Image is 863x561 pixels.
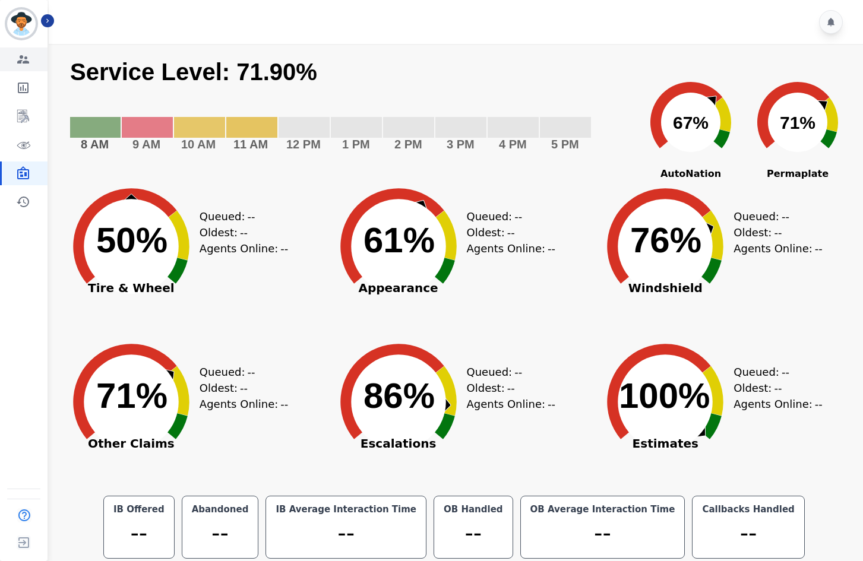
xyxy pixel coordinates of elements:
[363,376,435,416] text: 86%
[548,240,555,256] span: --
[528,503,678,515] div: OB Average Interaction Time
[280,240,288,256] span: --
[551,138,579,151] text: 5 PM
[247,208,255,224] span: --
[394,138,422,151] text: 2 PM
[673,113,709,132] text: 67%
[499,138,527,151] text: 4 PM
[111,503,167,515] div: IB Offered
[507,224,515,240] span: --
[200,396,301,412] div: Agents Online:
[189,503,251,515] div: Abandoned
[57,282,206,294] span: Tire & Wheel
[734,240,834,256] div: Agents Online:
[782,364,789,380] span: --
[700,515,796,551] div: --
[441,515,505,551] div: --
[280,396,288,412] span: --
[200,380,289,396] div: Oldest:
[273,515,419,551] div: --
[189,515,251,551] div: --
[630,220,701,260] text: 76%
[734,208,823,224] div: Queued:
[744,167,851,181] span: Permaplate
[514,208,522,224] span: --
[528,515,678,551] div: --
[240,380,248,396] span: --
[57,438,206,449] span: Other Claims
[780,113,815,132] text: 71%
[734,396,834,412] div: Agents Online:
[342,138,370,151] text: 1 PM
[273,503,419,515] div: IB Average Interaction Time
[815,240,823,256] span: --
[467,240,568,256] div: Agents Online:
[734,364,823,380] div: Queued:
[200,208,289,224] div: Queued:
[467,380,556,396] div: Oldest:
[467,208,556,224] div: Queued:
[286,138,321,151] text: 12 PM
[81,138,109,151] text: 8 AM
[507,380,515,396] span: --
[70,59,317,85] text: Service Level: 71.90%
[619,376,710,416] text: 100%
[69,58,635,168] svg: Service Level: 0%
[200,364,289,380] div: Queued:
[200,224,289,240] div: Oldest:
[111,515,167,551] div: --
[734,380,823,396] div: Oldest:
[467,224,556,240] div: Oldest:
[591,282,739,294] span: Windshield
[700,503,796,515] div: Callbacks Handled
[7,9,36,38] img: Bordered avatar
[467,396,568,412] div: Agents Online:
[467,364,556,380] div: Queued:
[774,224,782,240] span: --
[324,438,473,449] span: Escalations
[247,364,255,380] span: --
[591,438,739,449] span: Estimates
[240,224,248,240] span: --
[132,138,160,151] text: 9 AM
[447,138,475,151] text: 3 PM
[815,396,823,412] span: --
[96,376,167,416] text: 71%
[441,503,505,515] div: OB Handled
[324,282,473,294] span: Appearance
[363,220,435,260] text: 61%
[548,396,555,412] span: --
[200,240,301,256] div: Agents Online:
[782,208,789,224] span: --
[734,224,823,240] div: Oldest:
[774,380,782,396] span: --
[96,220,167,260] text: 50%
[233,138,268,151] text: 11 AM
[514,364,522,380] span: --
[181,138,216,151] text: 10 AM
